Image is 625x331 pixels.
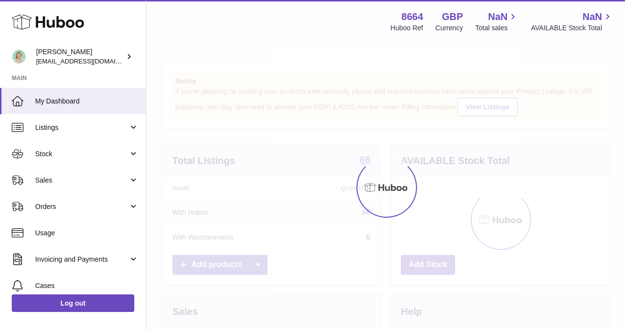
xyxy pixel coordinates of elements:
img: hello@thefacialcuppingexpert.com [12,49,26,64]
a: Log out [12,294,134,312]
span: My Dashboard [35,97,139,106]
strong: GBP [442,10,463,23]
strong: 8664 [401,10,423,23]
span: Invoicing and Payments [35,255,128,264]
span: Orders [35,202,128,211]
span: Total sales [475,23,519,33]
div: [PERSON_NAME] [36,47,124,66]
span: AVAILABLE Stock Total [531,23,613,33]
span: [EMAIL_ADDRESS][DOMAIN_NAME] [36,57,144,65]
div: Currency [436,23,463,33]
div: Huboo Ref [391,23,423,33]
span: Cases [35,281,139,290]
span: Stock [35,149,128,159]
span: NaN [488,10,507,23]
a: NaN AVAILABLE Stock Total [531,10,613,33]
span: Usage [35,228,139,238]
span: Sales [35,176,128,185]
span: Listings [35,123,128,132]
span: NaN [583,10,602,23]
a: NaN Total sales [475,10,519,33]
